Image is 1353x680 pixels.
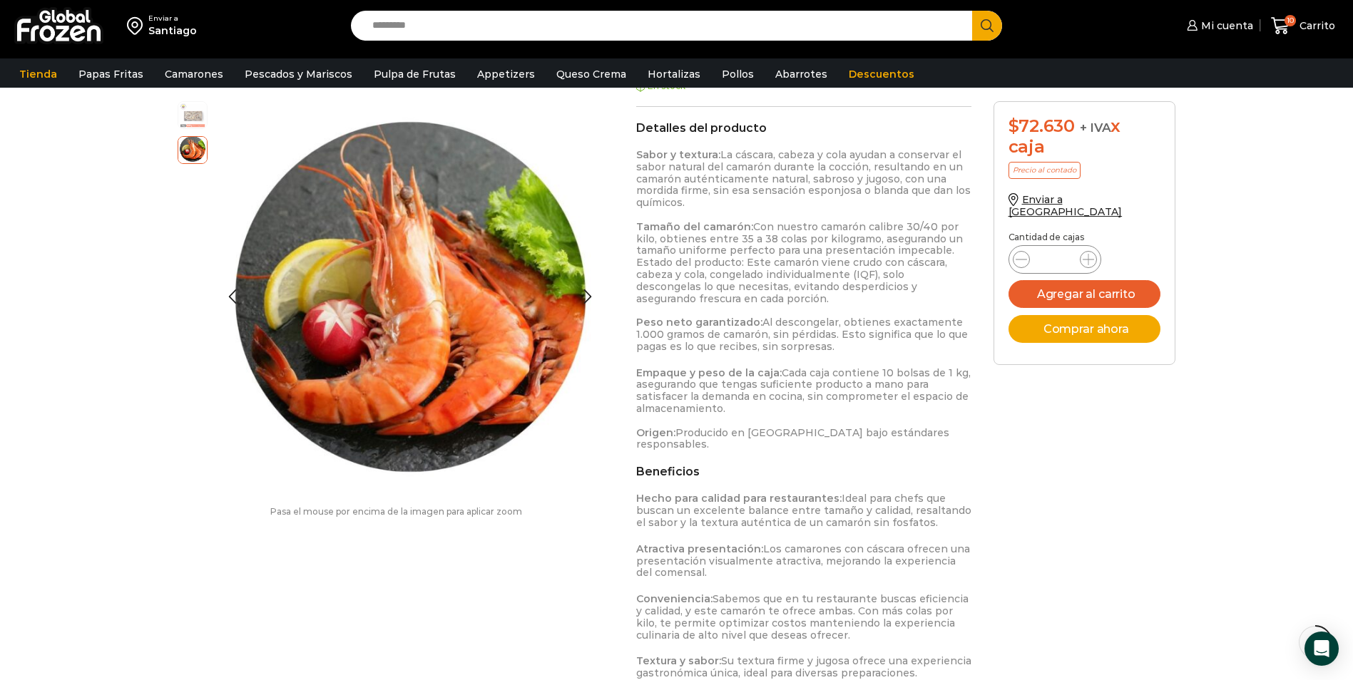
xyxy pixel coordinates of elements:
h2: Detalles del producto [636,121,972,135]
strong: Tamaño del camarón: [636,220,753,233]
span: Carrito [1296,19,1335,33]
a: Hortalizas [640,61,708,88]
p: Su textura firme y jugosa ofrece una experiencia gastronómica única, ideal para diversas preparac... [636,655,972,679]
img: address-field-icon.svg [127,14,148,38]
a: 10 Carrito [1267,9,1339,43]
a: Queso Crema [549,61,633,88]
a: Papas Fritas [71,61,150,88]
a: Abarrotes [768,61,834,88]
a: Pollos [715,61,761,88]
strong: Origen: [636,426,675,439]
div: x caja [1009,116,1161,158]
h2: Beneficios [636,465,972,478]
strong: Atractiva presentación: [636,542,763,555]
span: + IVA [1080,120,1111,135]
a: Enviar a [GEOGRAPHIC_DATA] [1009,193,1123,218]
span: 10 [1285,15,1296,26]
a: Pulpa de Frutas [367,61,463,88]
p: Cada caja contiene 10 bolsas de 1 kg, asegurando que tengas suficiente producto a mano para satis... [636,367,972,451]
button: Agregar al carrito [1009,280,1161,308]
a: Pescados y Mariscos [238,61,359,88]
strong: Conveniencia: [636,592,713,605]
a: Appetizers [470,61,542,88]
button: Comprar ahora [1009,315,1161,343]
a: Camarones [158,61,230,88]
p: Sabemos que en tu restaurante buscas eficiencia y calidad, y este camarón te ofrece ambas. Con má... [636,593,972,641]
p: Pasa el mouse por encima de la imagen para aplicar zoom [178,507,615,517]
a: Tienda [12,61,64,88]
span: camarones-enteros [178,100,207,128]
strong: Hecho para calidad para restaurantes: [636,492,842,505]
span: $ [1009,115,1019,136]
div: Enviar a [148,14,197,24]
a: Descuentos [842,61,921,88]
strong: Sabor y textura: [636,148,720,161]
input: Product quantity [1041,249,1068,269]
span: camaron-hoso [178,135,207,163]
div: Open Intercom Messenger [1305,632,1339,666]
strong: Peso neto garantizado: [636,316,762,329]
span: Mi cuenta [1198,19,1253,33]
strong: Empaque y peso de la caja: [636,366,782,379]
p: La cáscara, cabeza y cola ayudan a conservar el sabor natural del camarón durante la cocción, res... [636,149,972,353]
button: Search button [972,11,1002,41]
p: Cantidad de cajas [1009,232,1161,242]
bdi: 72.630 [1009,115,1075,136]
p: Los camarones con cáscara ofrecen una presentación visualmente atractiva, mejorando la experienci... [636,543,972,579]
strong: Textura y sabor: [636,654,721,667]
p: Precio al contado [1009,162,1081,179]
a: Mi cuenta [1183,11,1253,40]
p: Ideal para chefs que buscan un excelente balance entre tamaño y calidad, resaltando el sabor y la... [636,493,972,528]
div: Santiago [148,24,197,38]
